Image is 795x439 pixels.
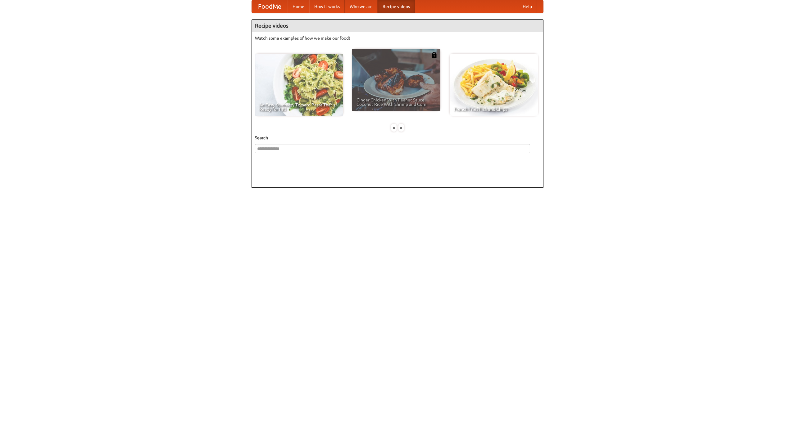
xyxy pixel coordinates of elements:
[378,0,415,13] a: Recipe videos
[398,124,404,132] div: »
[255,135,540,141] h5: Search
[309,0,345,13] a: How it works
[252,20,543,32] h4: Recipe videos
[431,52,437,58] img: 483408.png
[288,0,309,13] a: Home
[454,107,534,111] span: French Fries Fish and Chips
[450,54,538,116] a: French Fries Fish and Chips
[345,0,378,13] a: Who we are
[255,54,343,116] a: An Easy, Summery Tomato Pasta That's Ready for Fall
[252,0,288,13] a: FoodMe
[259,103,339,111] span: An Easy, Summery Tomato Pasta That's Ready for Fall
[518,0,537,13] a: Help
[255,35,540,41] p: Watch some examples of how we make our food!
[391,124,397,132] div: «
